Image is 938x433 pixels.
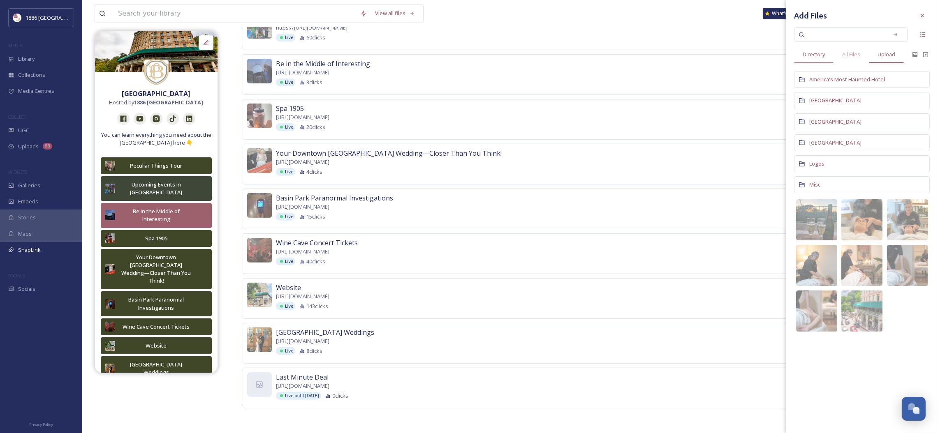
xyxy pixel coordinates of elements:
[105,322,115,332] img: abadebb9-45a0-4fcd-88ef-6db07eacdc79.jpg
[18,182,40,189] span: Galleries
[276,372,329,382] span: Last Minute Deal
[887,199,928,240] img: f99ba91e-4a92-4596-be67-7ed5cecf71d9.jpg
[809,118,862,125] span: [GEOGRAPHIC_DATA]
[276,258,295,265] div: Live
[276,293,329,300] span: [URL][DOMAIN_NAME]
[809,160,825,167] span: Logos
[119,296,193,311] div: Basin Park Paranormal Investigations
[306,123,325,131] span: 20 clicks
[276,123,295,131] div: Live
[763,8,804,19] a: What's New
[99,131,213,147] span: You can learn everything you need about the [GEOGRAPHIC_DATA] here 👇
[101,337,212,354] button: Website
[276,302,295,310] div: Live
[122,89,191,98] strong: [GEOGRAPHIC_DATA]
[18,143,39,150] span: Uploads
[276,104,304,113] span: Spa 1905
[276,59,370,69] span: Be in the Middle of Interesting
[306,347,322,355] span: 8 clicks
[101,230,212,247] button: Spa 1905
[105,341,115,351] img: 7286a469-f90b-4a4c-8647-fc808d6a99b5.jpg
[276,113,329,121] span: [URL][DOMAIN_NAME]
[119,207,193,223] div: Be in the Middle of Interesting
[109,99,204,106] span: Hosted by
[276,158,329,166] span: [URL][DOMAIN_NAME]
[18,127,29,134] span: UGC
[306,258,325,265] span: 40 clicks
[105,233,115,243] img: b1438b8f-4bc9-463f-b0d5-58bec0c804fa.jpg
[842,51,860,58] span: All Files
[8,272,25,279] span: SOCIALS
[276,203,329,211] span: [URL][DOMAIN_NAME]
[105,299,115,309] img: 6e90c3bc-1cca-43bd-a039-79024bd583dd.jpg
[247,59,272,83] img: daab77e1-f750-454a-b00d-0603dbc70920.jpg
[95,31,218,72] img: 14d29248-a101-4c19-b7c3-f64a0834f8c9.jpg
[119,162,193,170] div: Peculiar Things Tour
[809,139,862,146] span: [GEOGRAPHIC_DATA]
[276,248,329,256] span: [URL][DOMAIN_NAME]
[101,318,212,335] button: Wine Cave Concert Tickets
[105,264,115,274] img: 5e136c76-8537-4ccc-826e-e7d9cb228dfa.jpg
[119,361,193,376] div: [GEOGRAPHIC_DATA] Weddings
[276,78,295,86] div: Live
[371,5,419,21] a: View all files
[841,290,882,332] img: 31c492b4-ea68-4318-a931-ac16c2bb4c14.jpg
[796,290,837,332] img: dabef357-412b-4ecd-b160-a8600cf727ca.jpg
[276,238,358,248] span: Wine Cave Concert Tickets
[101,203,212,228] button: Be in the Middle of Interesting
[276,382,329,390] span: [URL][DOMAIN_NAME]
[119,181,193,196] div: Upcoming Events in [GEOGRAPHIC_DATA]
[8,114,26,120] span: COLLECT
[8,169,27,175] span: WIDGETS
[809,181,820,188] span: Misc
[114,5,356,23] input: Search your library
[105,161,115,170] img: edce27e2-2a88-483e-bbbd-764b7abf1d3b.jpg
[29,419,53,429] a: Privacy Policy
[247,193,272,218] img: 6e90c3bc-1cca-43bd-a039-79024bd583dd.jpg
[276,327,374,337] span: [GEOGRAPHIC_DATA] Weddings
[796,245,837,286] img: 19c11856-7eaa-4f98-8867-46f401d66aae.jpg
[18,198,38,205] span: Embeds
[101,249,212,290] button: Your Downtown [GEOGRAPHIC_DATA] Wedding—Closer Than You Think!
[134,99,204,106] strong: 1886 [GEOGRAPHIC_DATA]
[887,245,928,286] img: fab7e77d-4b71-464f-b7d5-8b7e00618ec8.jpg
[119,235,193,242] div: Spa 1905
[306,78,322,86] span: 3 clicks
[119,253,193,285] div: Your Downtown [GEOGRAPHIC_DATA] Wedding—Closer Than You Think!
[841,199,882,240] img: 33395f87-c431-48b2-bf9a-402de799742a.jpg
[276,337,329,345] span: [URL][DOMAIN_NAME]
[276,69,329,76] span: [URL][DOMAIN_NAME]
[794,10,827,22] h3: Add Files
[119,323,193,331] div: Wine Cave Concert Tickets
[101,356,212,381] button: [GEOGRAPHIC_DATA] Weddings
[25,14,90,21] span: 1886 [GEOGRAPHIC_DATA]
[18,87,54,95] span: Media Centres
[8,42,23,48] span: MEDIA
[105,210,115,220] img: daab77e1-f750-454a-b00d-0603dbc70920.jpg
[276,213,295,221] div: Live
[18,246,41,254] span: SnapLink
[105,184,115,193] img: 88c34454-138b-4a8f-874e-ae5c6d387f03.jpg
[276,148,502,158] span: Your Downtown [GEOGRAPHIC_DATA] Wedding—Closer Than You Think!
[29,422,53,427] span: Privacy Policy
[902,397,926,421] button: Open Chat
[144,59,169,86] img: crest%20only%202%20color.jpg
[809,97,862,104] span: [GEOGRAPHIC_DATA]
[247,327,272,352] img: 8bb687a3-8cc2-477c-992f-ffd26af8c9fc.jpg
[247,283,272,307] img: 7286a469-f90b-4a4c-8647-fc808d6a99b5.jpg
[105,364,115,373] img: 8bb687a3-8cc2-477c-992f-ffd26af8c9fc.jpg
[306,168,322,176] span: 4 clicks
[796,199,837,240] img: d1a39cd2-dffd-4160-ad2f-76972606d5b4.jpg
[101,176,212,201] button: Upcoming Events in [GEOGRAPHIC_DATA]
[101,291,212,316] button: Basin Park Paranormal Investigations
[306,302,328,310] span: 143 clicks
[306,34,325,41] span: 60 clicks
[18,55,35,63] span: Library
[276,193,393,203] span: Basin Park Paranormal Investigations
[43,143,52,150] div: 93
[841,245,882,286] img: c5a5df8a-d63b-4952-99f5-ea8a3a60f8b1.jpg
[878,51,895,58] span: Upload
[247,104,272,128] img: b1438b8f-4bc9-463f-b0d5-58bec0c804fa.jpg
[247,238,272,263] img: abadebb9-45a0-4fcd-88ef-6db07eacdc79.jpg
